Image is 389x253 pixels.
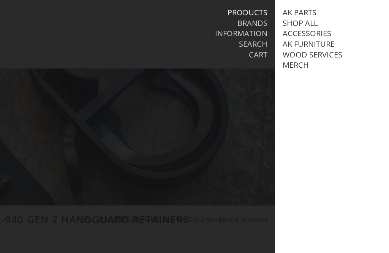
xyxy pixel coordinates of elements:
a: Brands [237,18,267,28]
a: AK Furniture [283,39,335,49]
a: AK Parts [283,8,316,18]
a: Wood Services [283,50,342,60]
a: Merch [283,60,309,70]
a: Shop All [283,18,318,28]
a: Search [239,39,267,49]
a: Accessories [283,29,331,38]
a: Cart [249,50,267,60]
a: Products [228,8,267,18]
a: Information [215,29,267,38]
